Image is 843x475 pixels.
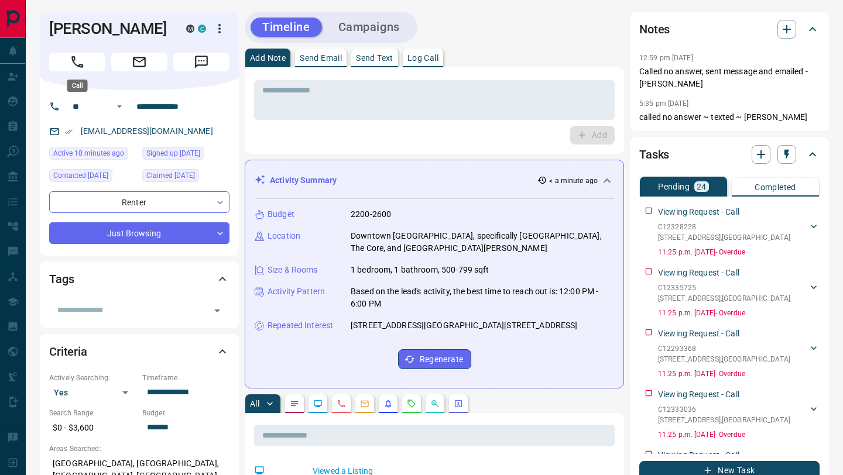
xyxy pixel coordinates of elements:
p: < a minute ago [549,175,598,186]
button: Timeline [251,18,322,37]
svg: Email Verified [64,128,73,136]
svg: Listing Alerts [383,399,393,408]
svg: Notes [290,399,299,408]
p: Called no answer, sent message and emailed - [PERSON_NAME] [639,66,820,90]
p: Viewing Request - Call [658,328,739,340]
svg: Emails [360,399,369,408]
p: Send Text [356,54,393,62]
p: Budget: [142,408,229,418]
div: C12328228[STREET_ADDRESS],[GEOGRAPHIC_DATA] [658,219,820,245]
svg: Opportunities [430,399,440,408]
div: C12293368[STREET_ADDRESS],[GEOGRAPHIC_DATA] [658,341,820,367]
div: condos.ca [198,25,206,33]
p: [STREET_ADDRESS] , [GEOGRAPHIC_DATA] [658,415,790,425]
div: mrloft.ca [186,25,194,33]
p: 5:35 pm [DATE] [639,99,689,108]
p: Budget [268,208,294,221]
span: Signed up [DATE] [146,147,200,159]
button: Regenerate [398,349,471,369]
p: Viewing Request - Call [658,206,739,218]
p: Activity Summary [270,174,337,187]
div: Yes [49,383,136,402]
p: 11:25 p.m. [DATE] - Overdue [658,308,820,318]
p: Viewing Request - Call [658,267,739,279]
a: [EMAIL_ADDRESS][DOMAIN_NAME] [81,126,213,136]
p: Actively Searching: [49,373,136,383]
span: Active 10 minutes ago [53,147,124,159]
svg: Requests [407,399,416,408]
p: [STREET_ADDRESS] , [GEOGRAPHIC_DATA] [658,232,790,243]
p: Send Email [300,54,342,62]
p: Add Note [250,54,286,62]
h2: Notes [639,20,670,39]
p: Viewing Request - Call [658,388,739,401]
p: 12:59 pm [DATE] [639,54,693,62]
div: Just Browsing [49,222,229,244]
p: [STREET_ADDRESS] , [GEOGRAPHIC_DATA] [658,354,790,364]
p: Location [268,230,300,242]
span: Email [111,53,167,71]
div: Activity Summary< a minute ago [255,170,614,191]
svg: Calls [337,399,346,408]
button: Open [209,302,225,319]
p: C12333036 [658,404,790,415]
div: Mon Aug 11 2025 [142,169,229,185]
div: Tasks [639,140,820,168]
div: Call [67,80,88,92]
div: Renter [49,191,229,213]
div: Criteria [49,338,229,366]
svg: Agent Actions [454,399,463,408]
svg: Lead Browsing Activity [313,399,323,408]
span: Contacted [DATE] [53,170,108,181]
p: 2200-2600 [351,208,391,221]
h2: Criteria [49,342,87,361]
p: Pending [658,183,690,191]
h2: Tags [49,270,74,288]
h2: Tasks [639,145,669,164]
p: 1 bedroom, 1 bathroom, 500-799 sqft [351,264,489,276]
p: [STREET_ADDRESS][GEOGRAPHIC_DATA][STREET_ADDRESS] [351,319,577,332]
p: 11:25 p.m. [DATE] - Overdue [658,429,820,440]
button: Campaigns [327,18,412,37]
div: C12335725[STREET_ADDRESS],[GEOGRAPHIC_DATA] [658,280,820,306]
p: C12293368 [658,343,790,354]
p: Viewing Request - Call [658,449,739,462]
div: C12333036[STREET_ADDRESS],[GEOGRAPHIC_DATA] [658,402,820,428]
p: Completed [755,183,796,191]
p: Downtown [GEOGRAPHIC_DATA], specifically [GEOGRAPHIC_DATA], The Core, and [GEOGRAPHIC_DATA][PERSO... [351,230,614,254]
p: 11:25 p.m. [DATE] - Overdue [658,369,820,379]
p: $0 - $3,600 [49,418,136,438]
p: called no answer ~ texted ~ [PERSON_NAME] [639,111,820,123]
div: Notes [639,15,820,43]
p: 11:25 p.m. [DATE] - Overdue [658,247,820,257]
h1: [PERSON_NAME] [49,19,169,38]
p: 24 [697,183,707,191]
div: Fri Aug 15 2025 [49,147,136,163]
p: Based on the lead's activity, the best time to reach out is: 12:00 PM - 6:00 PM [351,285,614,310]
div: Tags [49,265,229,293]
span: Message [173,53,229,71]
p: Size & Rooms [268,264,318,276]
span: Claimed [DATE] [146,170,195,181]
p: Activity Pattern [268,285,325,298]
p: Log Call [407,54,438,62]
p: C12335725 [658,283,790,293]
span: Call [49,53,105,71]
p: C12328228 [658,222,790,232]
p: Repeated Interest [268,319,333,332]
div: Thu Nov 12 2020 [142,147,229,163]
p: All [250,400,259,408]
p: Areas Searched: [49,443,229,454]
button: Open [112,99,126,113]
p: Timeframe: [142,373,229,383]
p: Search Range: [49,408,136,418]
p: [STREET_ADDRESS] , [GEOGRAPHIC_DATA] [658,293,790,304]
div: Tue Aug 12 2025 [49,169,136,185]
